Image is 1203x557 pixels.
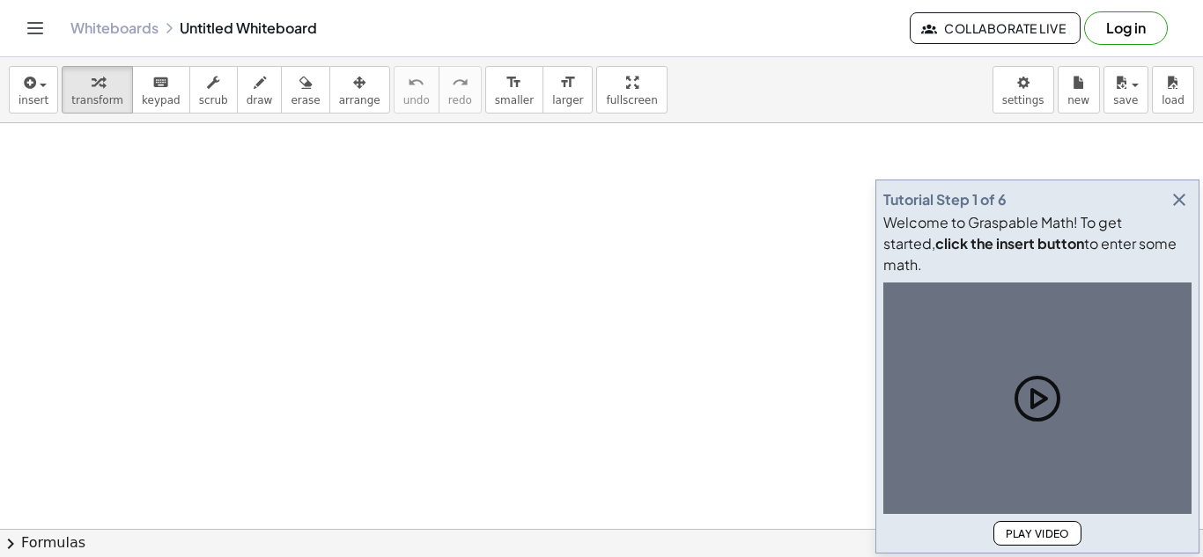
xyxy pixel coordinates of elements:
span: new [1067,94,1089,106]
button: Play Video [993,521,1081,546]
i: format_size [559,72,576,93]
button: transform [62,66,133,114]
button: redoredo [439,66,482,114]
span: arrange [339,94,380,106]
a: Whiteboards [70,19,159,37]
i: undo [408,72,424,93]
button: settings [993,66,1054,114]
i: format_size [506,72,522,93]
span: scrub [199,94,228,106]
span: Collaborate Live [925,20,1066,36]
div: Welcome to Graspable Math! To get started, to enter some math. [883,212,1192,275]
span: draw [247,94,273,106]
span: undo [403,94,430,106]
span: larger [552,94,583,106]
button: format_sizelarger [542,66,593,114]
span: erase [291,94,320,106]
button: Log in [1084,11,1168,45]
i: keyboard [152,72,169,93]
button: fullscreen [596,66,667,114]
button: format_sizesmaller [485,66,543,114]
span: keypad [142,94,181,106]
i: redo [452,72,469,93]
button: Collaborate Live [910,12,1081,44]
div: Tutorial Step 1 of 6 [883,189,1007,210]
button: keyboardkeypad [132,66,190,114]
button: erase [281,66,329,114]
span: insert [18,94,48,106]
button: scrub [189,66,238,114]
span: load [1162,94,1185,106]
span: transform [71,94,123,106]
span: fullscreen [606,94,657,106]
span: save [1113,94,1138,106]
button: Toggle navigation [21,14,49,42]
button: arrange [329,66,390,114]
span: Play Video [1005,527,1070,540]
span: redo [448,94,472,106]
b: click the insert button [935,234,1084,253]
button: draw [237,66,283,114]
span: smaller [495,94,534,106]
button: undoundo [394,66,439,114]
button: new [1058,66,1100,114]
button: load [1152,66,1194,114]
button: insert [9,66,58,114]
button: save [1103,66,1148,114]
span: settings [1002,94,1044,106]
